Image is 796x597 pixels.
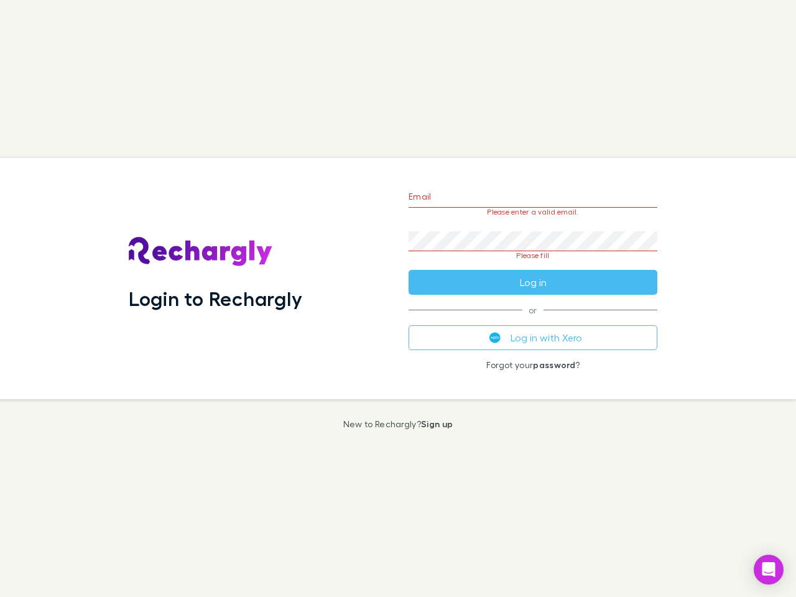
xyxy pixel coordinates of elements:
div: Open Intercom Messenger [754,555,784,585]
p: Forgot your ? [409,360,657,370]
h1: Login to Rechargly [129,287,302,310]
button: Log in with Xero [409,325,657,350]
a: Sign up [421,419,453,429]
img: Rechargly's Logo [129,237,273,267]
p: Please fill [409,251,657,260]
button: Log in [409,270,657,295]
p: New to Rechargly? [343,419,453,429]
a: password [533,359,575,370]
p: Please enter a valid email. [409,208,657,216]
img: Xero's logo [489,332,501,343]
